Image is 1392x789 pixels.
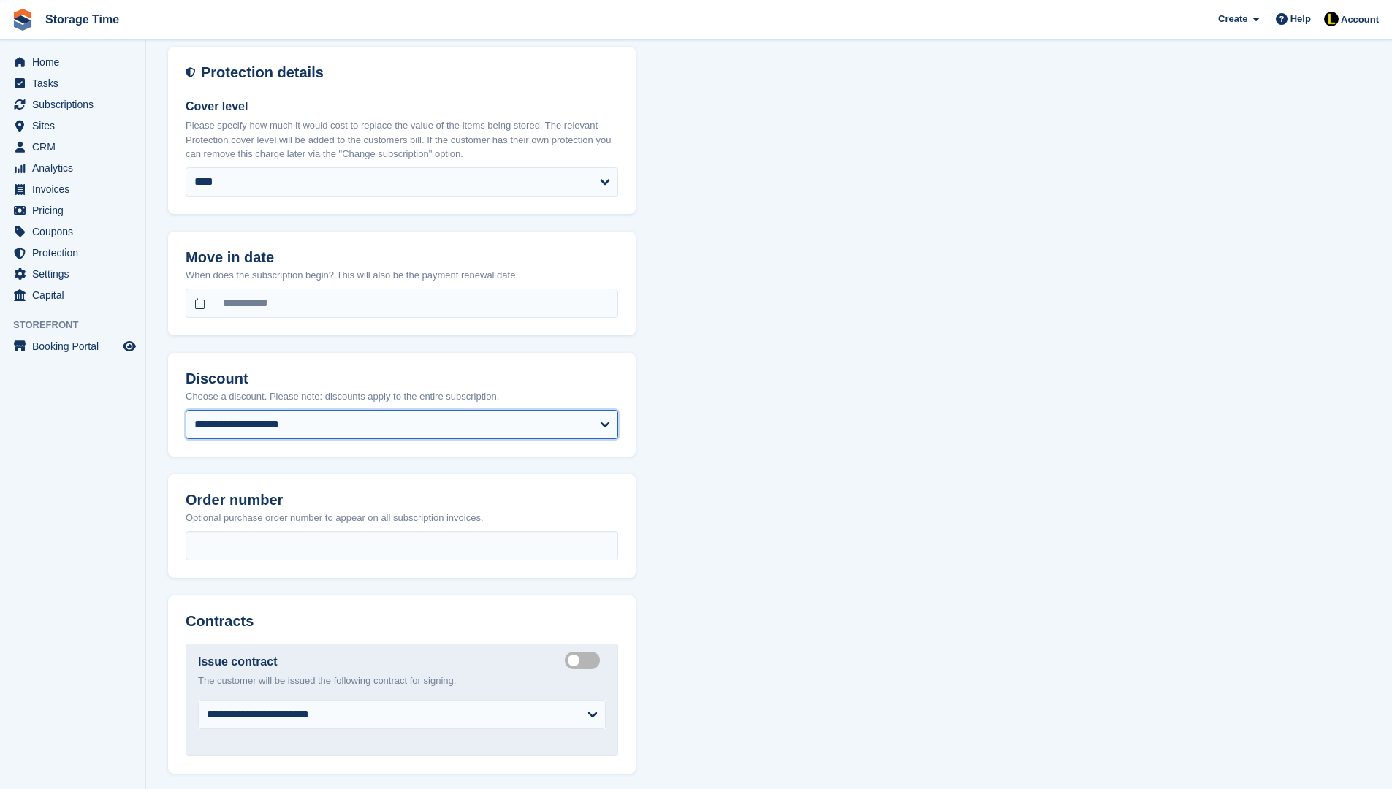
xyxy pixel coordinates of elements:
p: When does the subscription begin? This will also be the payment renewal date. [186,268,618,283]
span: Storefront [13,318,145,332]
a: menu [7,179,138,199]
a: menu [7,285,138,305]
a: menu [7,221,138,242]
a: menu [7,336,138,357]
a: menu [7,200,138,221]
h2: Order number [186,492,618,508]
img: Laaibah Sarwar [1324,12,1339,26]
a: menu [7,73,138,94]
span: Tasks [32,73,120,94]
img: stora-icon-8386f47178a22dfd0bd8f6a31ec36ba5ce8667c1dd55bd0f319d3a0aa187defe.svg [12,9,34,31]
span: Booking Portal [32,336,120,357]
a: menu [7,115,138,136]
a: menu [7,52,138,72]
img: insurance-details-icon-731ffda60807649b61249b889ba3c5e2b5c27d34e2e1fb37a309f0fde93ff34a.svg [186,64,195,81]
span: Protection [32,243,120,263]
span: Settings [32,264,120,284]
h2: Discount [186,370,618,387]
span: Subscriptions [32,94,120,115]
label: Create integrated contract [565,659,606,661]
span: Account [1341,12,1379,27]
label: Issue contract [198,653,277,671]
p: Optional purchase order number to appear on all subscription invoices. [186,511,618,525]
a: menu [7,243,138,263]
span: Pricing [32,200,120,221]
a: menu [7,158,138,178]
span: Sites [32,115,120,136]
p: Please specify how much it would cost to replace the value of the items being stored. The relevan... [186,118,618,161]
a: Preview store [121,338,138,355]
a: menu [7,264,138,284]
h2: Move in date [186,249,618,266]
span: Help [1290,12,1311,26]
a: menu [7,137,138,157]
span: Capital [32,285,120,305]
span: Create [1218,12,1247,26]
p: Choose a discount. Please note: discounts apply to the entire subscription. [186,389,618,404]
a: menu [7,94,138,115]
h2: Protection details [201,64,618,81]
h2: Contracts [186,613,618,630]
p: The customer will be issued the following contract for signing. [198,674,606,688]
span: Coupons [32,221,120,242]
span: Home [32,52,120,72]
span: Analytics [32,158,120,178]
span: Invoices [32,179,120,199]
span: CRM [32,137,120,157]
label: Cover level [186,98,618,115]
a: Storage Time [39,7,125,31]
